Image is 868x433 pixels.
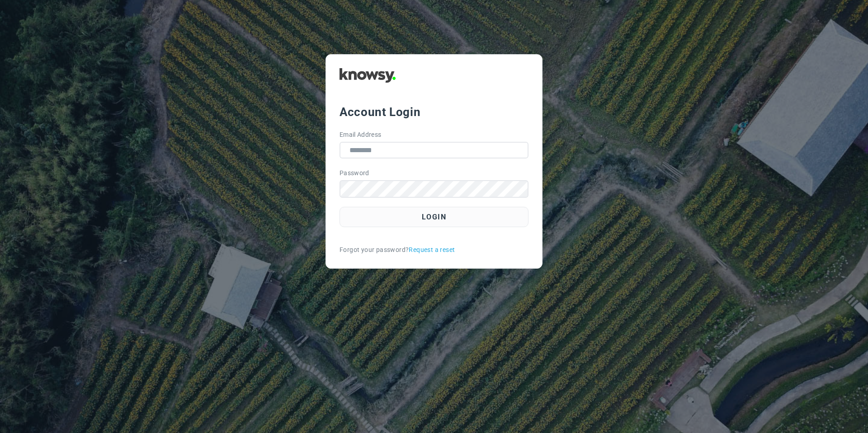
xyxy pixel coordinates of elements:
[340,207,528,227] button: Login
[340,104,528,120] div: Account Login
[340,168,369,178] label: Password
[340,245,528,255] div: Forgot your password?
[340,130,382,140] label: Email Address
[409,245,455,255] a: Request a reset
